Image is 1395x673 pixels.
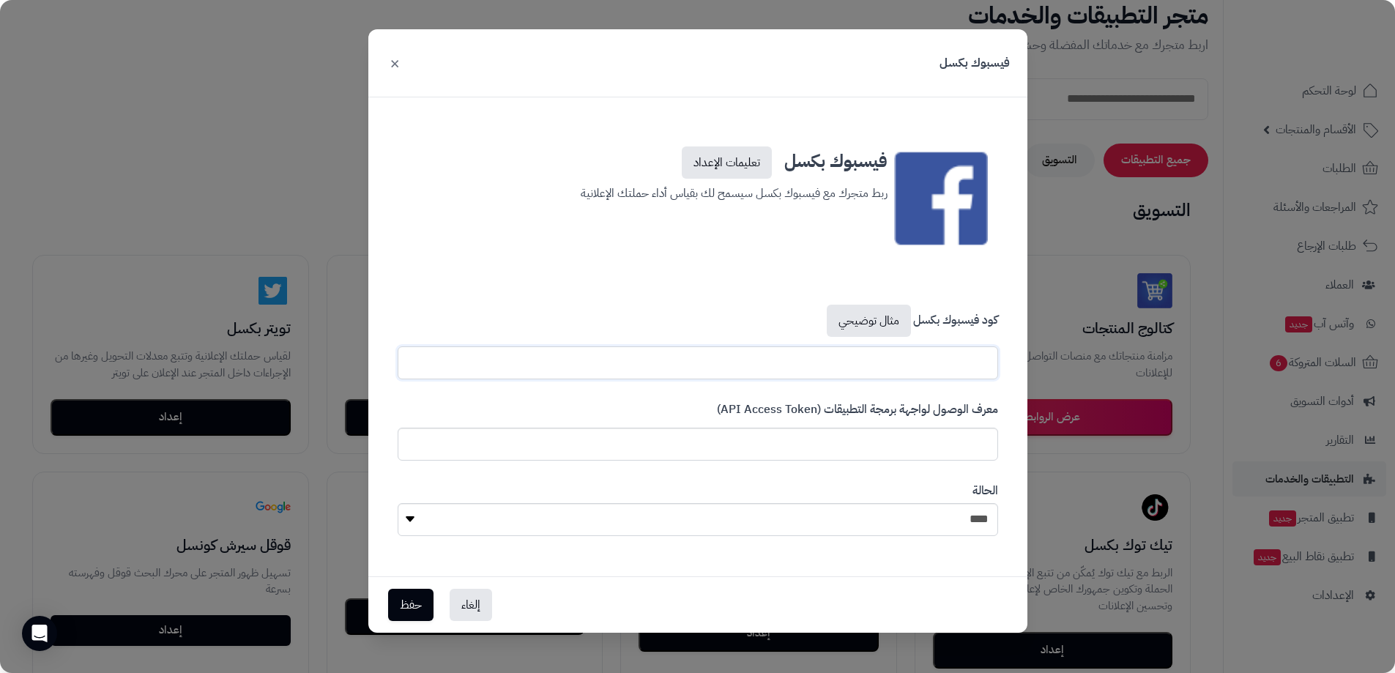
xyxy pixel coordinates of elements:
[972,483,998,499] label: الحالة
[386,47,403,79] button: ×
[388,589,434,621] button: حفظ
[894,141,988,256] img: fb.png
[450,589,492,621] button: إلغاء
[508,141,888,179] h3: فيسبوك بكسل
[827,305,911,337] a: مثال توضيحي
[825,305,998,343] label: كود فيسبوك بكسل
[682,146,772,179] a: تعليمات الإعداد
[717,401,998,424] label: معرف الوصول لواجهة برمجة التطبيقات (API Access Token)
[940,55,1010,72] h3: فيسبوك بكسل
[508,179,888,204] p: ربط متجرك مع فيسبوك بكسل سيسمح لك بقياس أداء حملتك الإعلانية
[22,616,57,651] div: Open Intercom Messenger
